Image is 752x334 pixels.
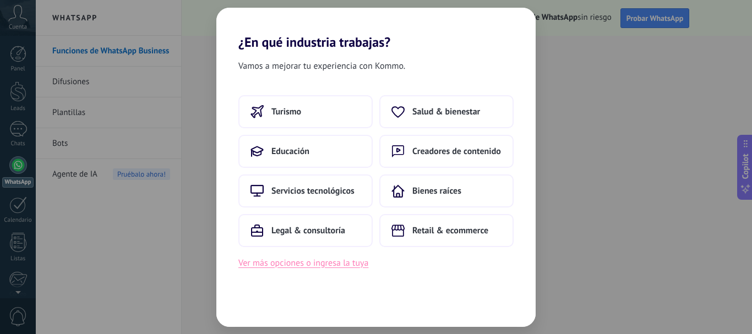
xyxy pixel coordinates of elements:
[216,8,536,50] h2: ¿En qué industria trabajas?
[379,174,514,207] button: Bienes raíces
[238,174,373,207] button: Servicios tecnológicos
[238,59,405,73] span: Vamos a mejorar tu experiencia con Kommo.
[412,185,461,196] span: Bienes raíces
[271,146,309,157] span: Educación
[238,214,373,247] button: Legal & consultoría
[238,256,368,270] button: Ver más opciones o ingresa la tuya
[238,95,373,128] button: Turismo
[379,135,514,168] button: Creadores de contenido
[238,135,373,168] button: Educación
[271,106,301,117] span: Turismo
[412,146,501,157] span: Creadores de contenido
[412,106,480,117] span: Salud & bienestar
[412,225,488,236] span: Retail & ecommerce
[379,95,514,128] button: Salud & bienestar
[271,185,355,196] span: Servicios tecnológicos
[271,225,345,236] span: Legal & consultoría
[379,214,514,247] button: Retail & ecommerce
